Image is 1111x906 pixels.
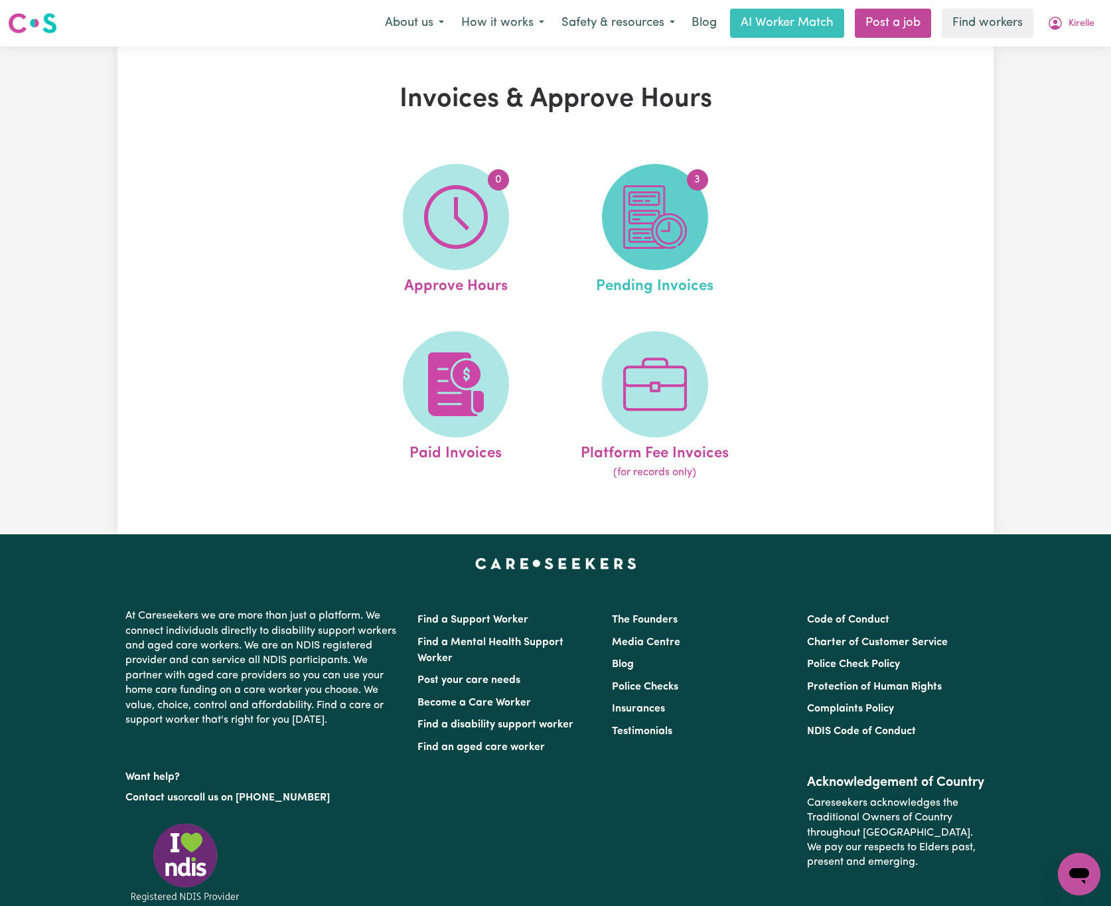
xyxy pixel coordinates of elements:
span: Approve Hours [404,270,508,298]
a: Find a disability support worker [417,719,573,730]
a: Careseekers home page [475,558,636,569]
a: Platform Fee Invoices(for records only) [559,331,751,481]
a: Find an aged care worker [417,742,545,753]
a: Careseekers logo [8,8,57,38]
a: Testimonials [612,726,672,737]
a: Paid Invoices [360,331,552,481]
p: At Careseekers we are more than just a platform. We connect individuals directly to disability su... [125,603,402,733]
a: Find a Mental Health Support Worker [417,637,563,664]
a: The Founders [612,615,678,625]
span: (for records only) [613,465,696,481]
span: Platform Fee Invoices [581,437,729,465]
a: Become a Care Worker [417,698,531,708]
a: Code of Conduct [807,615,889,625]
button: My Account [1039,9,1103,37]
a: Insurances [612,704,665,714]
a: Post your care needs [417,675,520,686]
a: Pending Invoices [559,164,751,298]
a: Police Checks [612,682,678,692]
button: About us [376,9,453,37]
a: Find a Support Worker [417,615,528,625]
h2: Acknowledgement of Country [807,775,986,791]
a: Blog [612,659,634,670]
span: 0 [488,169,509,190]
h1: Invoices & Approve Hours [271,84,840,115]
p: Careseekers acknowledges the Traditional Owners of Country throughout [GEOGRAPHIC_DATA]. We pay o... [807,791,986,875]
span: 3 [687,169,708,190]
iframe: Button to launch messaging window [1058,853,1100,895]
a: Contact us [125,793,178,803]
img: Registered NDIS provider [125,821,245,904]
img: Careseekers logo [8,11,57,35]
span: Pending Invoices [596,270,713,298]
span: Paid Invoices [409,437,502,465]
button: Safety & resources [553,9,684,37]
a: NDIS Code of Conduct [807,726,916,737]
a: Post a job [855,9,931,38]
a: Find workers [942,9,1033,38]
p: Want help? [125,765,402,785]
a: AI Worker Match [730,9,844,38]
a: Charter of Customer Service [807,637,948,648]
button: How it works [453,9,553,37]
a: call us on [PHONE_NUMBER] [188,793,330,803]
a: Complaints Policy [807,704,894,714]
a: Protection of Human Rights [807,682,942,692]
a: Police Check Policy [807,659,900,670]
a: Blog [684,9,725,38]
a: Approve Hours [360,164,552,298]
span: Kirelle [1069,17,1094,31]
a: Media Centre [612,637,680,648]
p: or [125,785,402,810]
